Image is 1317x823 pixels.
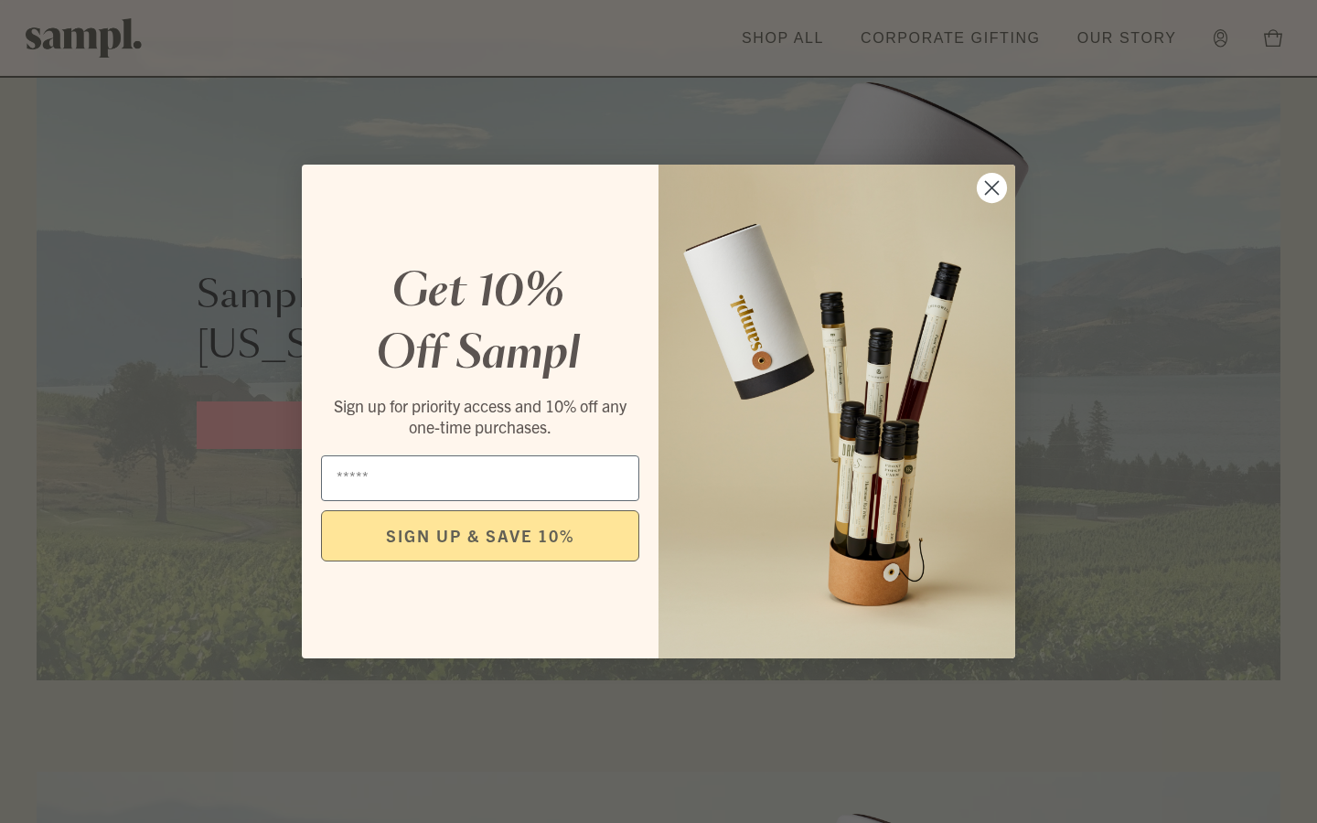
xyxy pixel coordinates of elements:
[658,165,1015,658] img: 96933287-25a1-481a-a6d8-4dd623390dc6.png
[321,455,639,501] input: Email
[321,510,639,561] button: SIGN UP & SAVE 10%
[334,395,626,437] span: Sign up for priority access and 10% off any one-time purchases.
[376,271,580,377] em: Get 10% Off Sampl
[976,172,1008,204] button: Close dialog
